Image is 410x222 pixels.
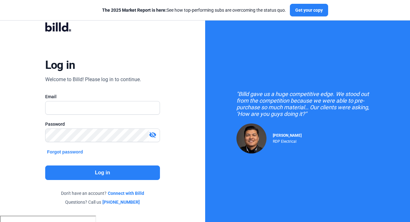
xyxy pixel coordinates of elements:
[273,133,302,138] span: [PERSON_NAME]
[108,190,144,196] a: Connect with Billd
[45,93,160,100] div: Email
[236,91,379,117] div: "Billd gave us a huge competitive edge. We stood out from the competition because we were able to...
[273,138,302,144] div: RDP Electrical
[236,123,266,153] img: Raul Pacheco
[45,121,160,127] div: Password
[290,4,328,16] button: Get your copy
[45,199,160,205] div: Questions? Call us
[102,8,167,13] span: The 2025 Market Report is here:
[149,131,156,139] mat-icon: visibility_off
[45,190,160,196] div: Don't have an account?
[45,58,75,72] div: Log in
[102,7,286,13] div: See how top-performing subs are overcoming the status quo.
[45,76,141,83] div: Welcome to Billd! Please log in to continue.
[45,148,85,155] button: Forgot password
[45,165,160,180] button: Log in
[102,199,140,205] a: [PHONE_NUMBER]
